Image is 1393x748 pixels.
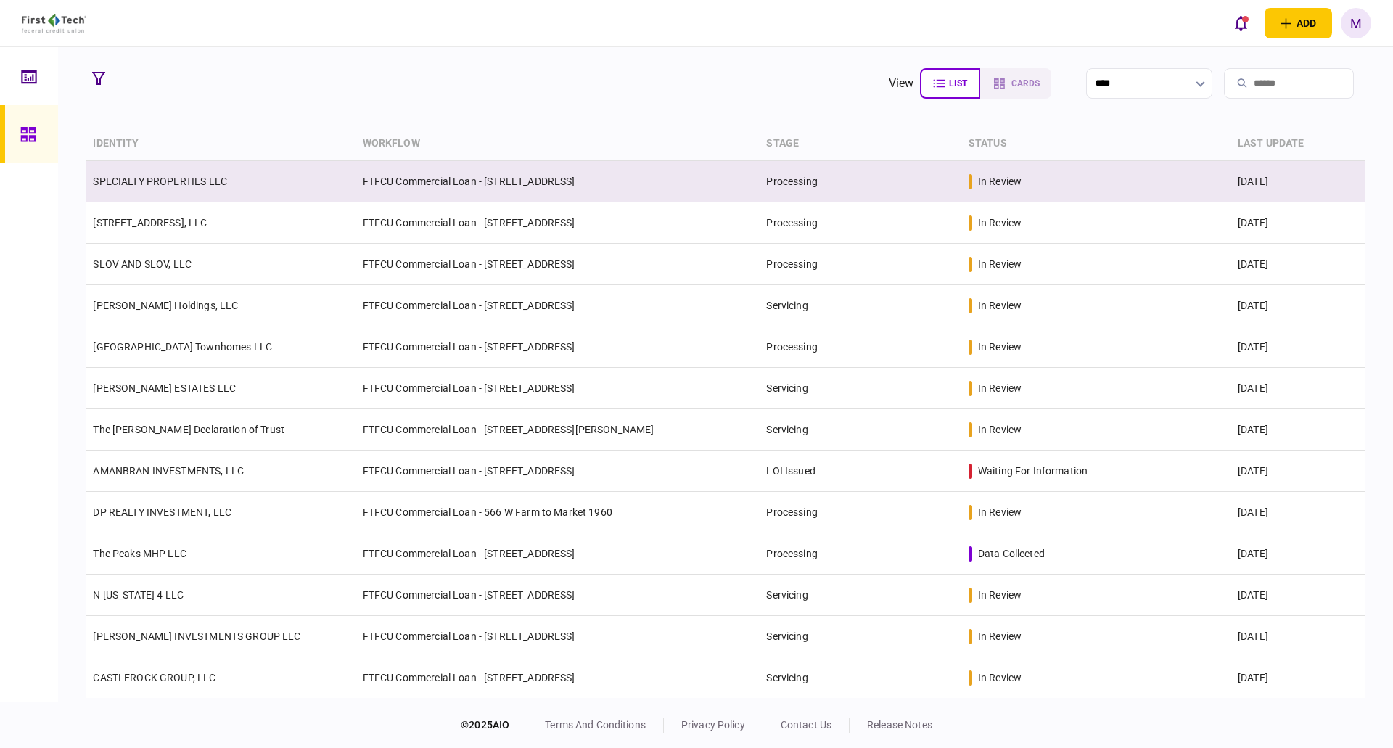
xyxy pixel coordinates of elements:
a: [PERSON_NAME] Holdings, LLC [93,300,238,311]
td: [DATE] [1230,368,1365,409]
span: cards [1011,78,1040,89]
th: identity [86,127,355,161]
div: in review [978,257,1022,271]
div: in review [978,340,1022,354]
td: FTFCU Commercial Loan - [STREET_ADDRESS] [356,533,760,575]
td: FTFCU Commercial Loan - [STREET_ADDRESS] [356,657,760,699]
div: in review [978,670,1022,685]
a: AMANBRAN INVESTMENTS, LLC [93,465,244,477]
a: N [US_STATE] 4 LLC [93,589,184,601]
div: in review [978,629,1022,644]
div: waiting for information [978,464,1088,478]
td: FTFCU Commercial Loan - [STREET_ADDRESS] [356,285,760,326]
td: FTFCU Commercial Loan - [STREET_ADDRESS] [356,616,760,657]
td: [DATE] [1230,202,1365,244]
td: Servicing [759,575,961,616]
td: [DATE] [1230,161,1365,202]
td: FTFCU Commercial Loan - 566 W Farm to Market 1960 [356,492,760,533]
button: cards [980,68,1051,99]
td: [DATE] [1230,409,1365,451]
td: Servicing [759,409,961,451]
a: contact us [781,719,831,731]
td: [DATE] [1230,533,1365,575]
img: client company logo [22,14,86,33]
td: [DATE] [1230,657,1365,699]
a: [PERSON_NAME] INVESTMENTS GROUP LLC [93,630,300,642]
div: in review [978,381,1022,395]
td: Processing [759,326,961,368]
a: release notes [867,719,932,731]
a: [STREET_ADDRESS], LLC [93,217,207,229]
a: The Peaks MHP LLC [93,548,186,559]
button: M [1341,8,1371,38]
td: FTFCU Commercial Loan - [STREET_ADDRESS] [356,368,760,409]
button: open adding identity options [1265,8,1332,38]
div: view [889,75,914,92]
a: SPECIALTY PROPERTIES LLC [93,176,227,187]
td: Processing [759,244,961,285]
a: terms and conditions [545,719,646,731]
a: [PERSON_NAME] ESTATES LLC [93,382,236,394]
th: stage [759,127,961,161]
td: [DATE] [1230,244,1365,285]
td: FTFCU Commercial Loan - [STREET_ADDRESS] [356,326,760,368]
td: Processing [759,533,961,575]
div: © 2025 AIO [461,718,527,733]
button: open notifications list [1225,8,1256,38]
th: last update [1230,127,1365,161]
td: FTFCU Commercial Loan - [STREET_ADDRESS] [356,202,760,244]
a: CASTLEROCK GROUP, LLC [93,672,215,683]
a: privacy policy [681,719,745,731]
td: Processing [759,161,961,202]
td: [DATE] [1230,451,1365,492]
td: Servicing [759,368,961,409]
th: workflow [356,127,760,161]
td: LOI Issued [759,451,961,492]
div: in review [978,215,1022,230]
td: [DATE] [1230,326,1365,368]
td: FTFCU Commercial Loan - [STREET_ADDRESS][PERSON_NAME] [356,409,760,451]
td: Processing [759,202,961,244]
div: in review [978,298,1022,313]
td: FTFCU Commercial Loan - [STREET_ADDRESS] [356,451,760,492]
td: Servicing [759,616,961,657]
button: list [920,68,980,99]
td: Servicing [759,657,961,699]
div: in review [978,422,1022,437]
td: FTFCU Commercial Loan - [STREET_ADDRESS] [356,161,760,202]
td: [DATE] [1230,575,1365,616]
a: SLOV AND SLOV, LLC [93,258,192,270]
td: FTFCU Commercial Loan - [STREET_ADDRESS] [356,575,760,616]
th: status [961,127,1230,161]
a: [GEOGRAPHIC_DATA] Townhomes LLC [93,341,272,353]
td: FTFCU Commercial Loan - [STREET_ADDRESS] [356,244,760,285]
div: in review [978,588,1022,602]
td: Servicing [759,285,961,326]
div: data collected [978,546,1045,561]
td: [DATE] [1230,285,1365,326]
span: list [949,78,967,89]
div: in review [978,174,1022,189]
a: The [PERSON_NAME] Declaration of Trust [93,424,284,435]
td: [DATE] [1230,616,1365,657]
td: Processing [759,492,961,533]
td: [DATE] [1230,492,1365,533]
a: DP REALTY INVESTMENT, LLC [93,506,231,518]
div: in review [978,505,1022,519]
